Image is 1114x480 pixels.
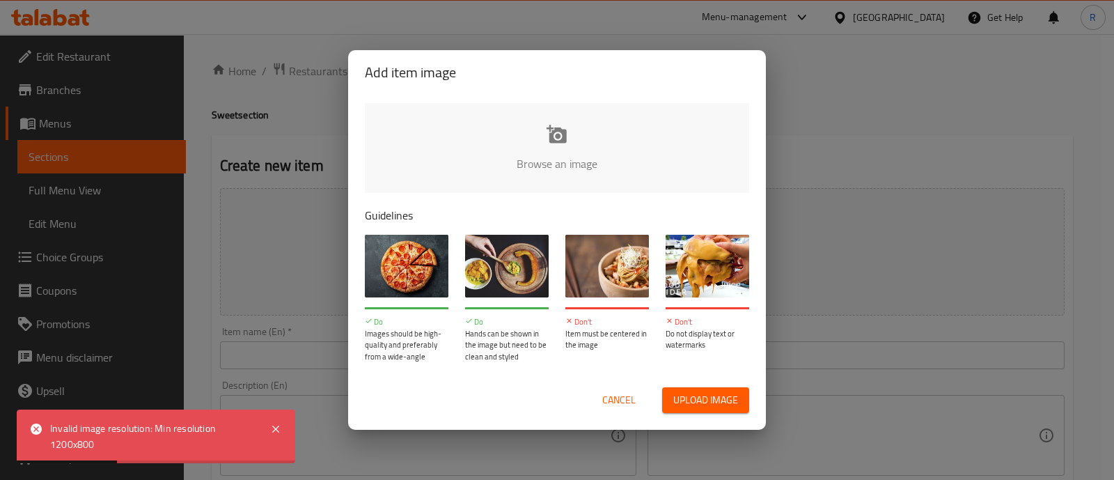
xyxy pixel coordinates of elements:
[365,316,448,328] p: Do
[465,328,549,363] p: Hands can be shown in the image but need to be clean and styled
[673,392,738,409] span: Upload image
[365,328,448,363] p: Images should be high-quality and preferably from a wide-angle
[50,421,256,452] div: Invalid image resolution: Min resolution 1200x800
[597,387,641,413] button: Cancel
[565,328,649,351] p: Item must be centered in the image
[465,316,549,328] p: Do
[602,392,636,409] span: Cancel
[365,235,448,297] img: guide-img-1@3x.jpg
[365,207,749,224] p: Guidelines
[666,316,749,328] p: Don't
[666,328,749,351] p: Do not display text or watermarks
[365,61,749,84] h2: Add item image
[565,235,649,297] img: guide-img-3@3x.jpg
[666,235,749,297] img: guide-img-4@3x.jpg
[465,235,549,297] img: guide-img-2@3x.jpg
[662,387,749,413] button: Upload image
[565,316,649,328] p: Don't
